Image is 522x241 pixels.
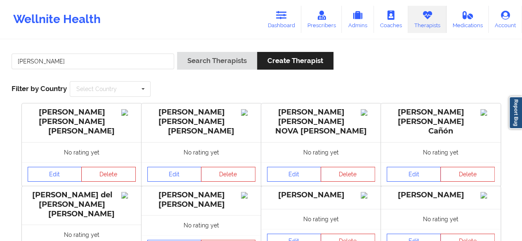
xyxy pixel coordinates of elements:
[509,96,522,129] a: Report Bug
[28,190,136,219] div: [PERSON_NAME] del [PERSON_NAME] [PERSON_NAME]
[387,167,441,182] a: Edit
[142,142,261,162] div: No rating yet
[301,6,342,33] a: Prescribers
[446,6,489,33] a: Medications
[147,167,202,182] a: Edit
[12,54,174,69] input: Search Keywords
[408,6,446,33] a: Therapists
[267,167,321,182] a: Edit
[489,6,522,33] a: Account
[480,192,495,199] img: Image%2Fplaceholer-image.png
[147,108,255,136] div: [PERSON_NAME] [PERSON_NAME] [PERSON_NAME]
[121,192,136,199] img: Image%2Fplaceholer-image.png
[81,167,136,182] button: Delete
[12,84,67,93] span: Filter by Country
[387,108,495,136] div: [PERSON_NAME] [PERSON_NAME] Cañón
[28,108,136,136] div: [PERSON_NAME] [PERSON_NAME] [PERSON_NAME]
[142,215,261,235] div: No rating yet
[241,109,255,116] img: Image%2Fplaceholer-image.png
[147,190,255,209] div: [PERSON_NAME] [PERSON_NAME]
[321,167,375,182] button: Delete
[121,109,136,116] img: Image%2Fplaceholer-image.png
[374,6,408,33] a: Coaches
[267,190,375,200] div: [PERSON_NAME]
[267,108,375,136] div: [PERSON_NAME] [PERSON_NAME] NOVA [PERSON_NAME]
[257,52,333,70] button: Create Therapist
[76,86,117,92] div: Select Country
[342,6,374,33] a: Admins
[381,142,501,162] div: No rating yet
[177,52,257,70] button: Search Therapists
[262,6,301,33] a: Dashboard
[28,167,82,182] a: Edit
[361,192,375,199] img: Image%2Fplaceholer-image.png
[387,190,495,200] div: [PERSON_NAME]
[22,142,142,162] div: No rating yet
[261,209,381,229] div: No rating yet
[480,109,495,116] img: Image%2Fplaceholer-image.png
[201,167,255,182] button: Delete
[440,167,495,182] button: Delete
[241,192,255,199] img: Image%2Fplaceholer-image.png
[361,109,375,116] img: Image%2Fplaceholer-image.png
[381,209,501,229] div: No rating yet
[261,142,381,162] div: No rating yet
